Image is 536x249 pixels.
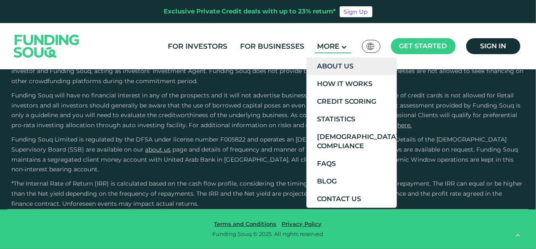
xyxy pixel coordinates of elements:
[367,43,374,50] img: SA Flag
[5,25,88,67] img: Logo
[164,7,336,16] div: Exclusive Private Credit deals with up to 23% return*
[306,173,397,190] a: Blog
[173,146,187,153] span: page
[306,93,397,110] a: Credit Scoring
[317,42,339,50] span: More
[12,92,521,129] span: Funding Souq will have no financial interest in any of the prospects and it will not advertise bu...
[275,231,324,237] span: All rights reserved
[480,42,506,50] span: Sign in
[12,179,525,209] p: *The Internal Rate of Return (IRR) is calculated based on the cash flow profile, considering the ...
[166,39,230,53] a: For Investors
[238,39,306,53] a: For Businesses
[145,146,171,153] a: About Us
[399,42,447,50] span: Get started
[306,190,397,208] a: Contact Us
[306,75,397,93] a: How It Works
[259,231,272,237] span: 2025
[509,226,528,245] button: back
[306,128,397,155] a: [DEMOGRAPHIC_DATA] Compliance
[280,220,324,227] a: Privacy Policy
[12,136,507,153] span: Funding Souq Limited is regulated by the DFSA under license number F005822 and operates an [DEMOG...
[213,231,258,237] span: Funding Souq ©
[466,38,520,54] a: Sign in
[212,220,279,227] a: Terms and Conditions
[12,146,518,173] span: and details of frequency and manner of [DEMOGRAPHIC_DATA] Reviews are available on request. Fundi...
[306,58,397,75] a: About Us
[340,6,372,17] a: Sign Up
[306,110,397,128] a: Statistics
[398,121,412,129] a: here.
[306,155,397,173] a: FAQs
